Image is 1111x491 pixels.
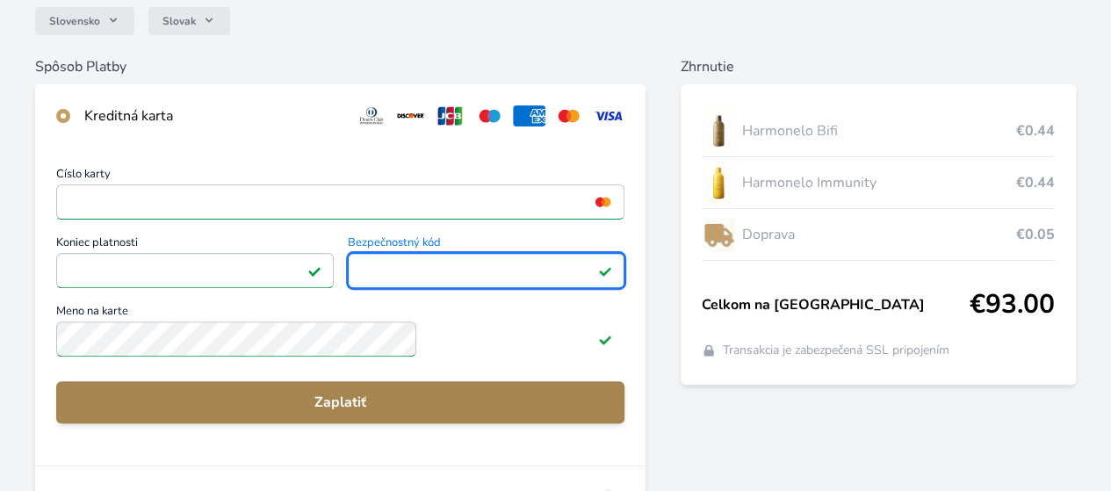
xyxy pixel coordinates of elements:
[56,169,624,184] span: Číslo karty
[64,258,326,283] iframe: Iframe pre deň vypršania platnosti
[394,105,427,126] img: discover.svg
[56,306,624,321] span: Meno na karte
[148,7,230,35] button: Slovak
[434,105,466,126] img: jcb.svg
[513,105,545,126] img: amex.svg
[35,56,646,77] h6: Spôsob Platby
[473,105,506,126] img: maestro.svg
[64,190,617,214] iframe: Iframe pre číslo karty
[702,109,735,153] img: CLEAN_BIFI_se_stinem_x-lo.jpg
[56,321,416,357] input: Meno na kartePole je platné
[723,342,949,359] span: Transakcia je zabezpečená SSL pripojením
[1016,120,1055,141] span: €0.44
[84,105,342,126] div: Kreditná karta
[552,105,585,126] img: mc.svg
[592,105,624,126] img: visa.svg
[356,105,388,126] img: diners.svg
[591,194,615,210] img: mc
[307,264,321,278] img: Pole je platné
[702,213,735,256] img: delivery-lo.png
[970,289,1055,321] span: €93.00
[1016,172,1055,193] span: €0.44
[348,237,625,253] span: Bezpečnostný kód
[56,237,334,253] span: Koniec platnosti
[162,14,196,28] span: Slovak
[356,258,617,283] iframe: Iframe pre bezpečnostný kód
[702,294,970,315] span: Celkom na [GEOGRAPHIC_DATA]
[742,172,1016,193] span: Harmonelo Immunity
[742,224,1016,245] span: Doprava
[56,381,624,423] button: Zaplatiť
[49,14,100,28] span: Slovensko
[742,120,1016,141] span: Harmonelo Bifi
[35,7,134,35] button: Slovensko
[598,332,612,346] img: Pole je platné
[598,264,612,278] img: Pole je platné
[70,392,610,413] span: Zaplatiť
[1016,224,1055,245] span: €0.05
[702,161,735,205] img: IMMUNITY_se_stinem_x-lo.jpg
[681,56,1076,77] h6: Zhrnutie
